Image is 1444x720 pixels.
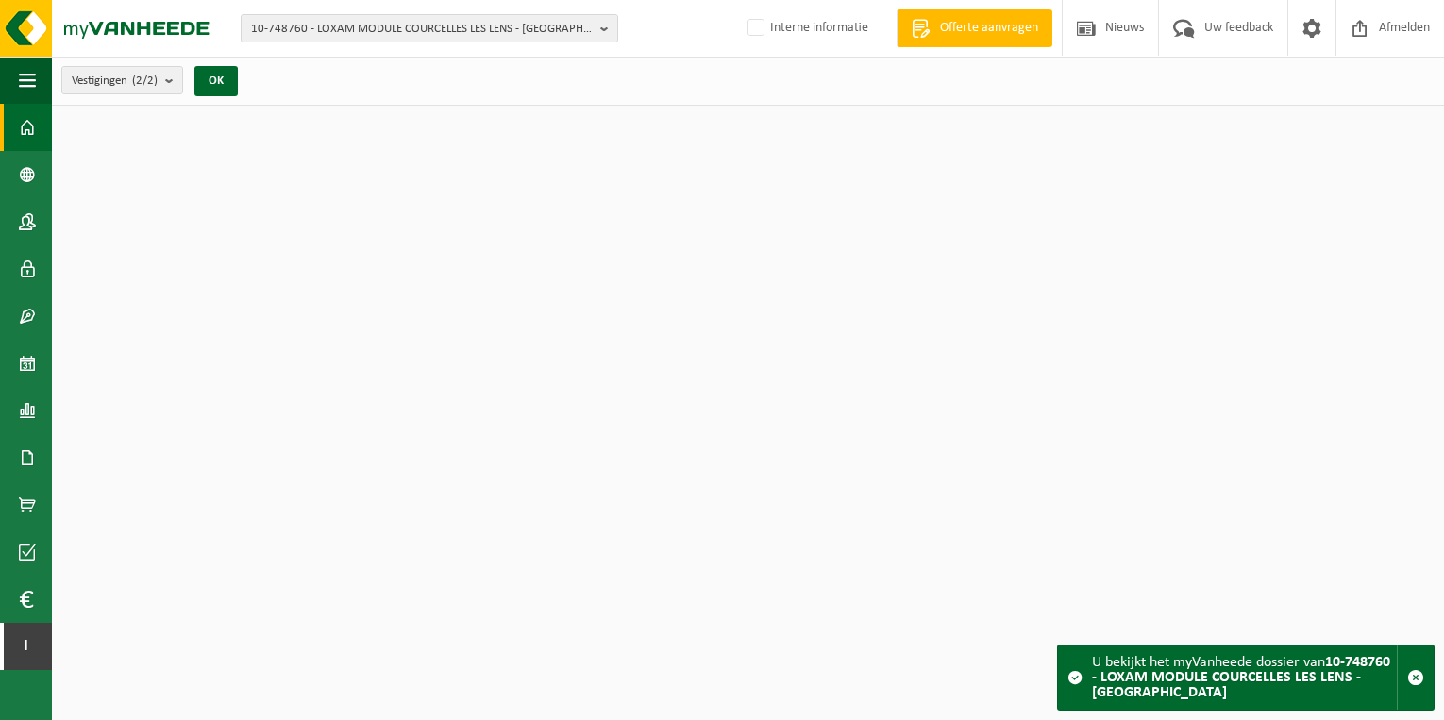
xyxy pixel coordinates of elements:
span: Vestigingen [72,67,158,95]
span: Offerte aanvragen [935,19,1043,38]
strong: 10-748760 - LOXAM MODULE COURCELLES LES LENS - [GEOGRAPHIC_DATA] [1092,655,1390,700]
span: I [19,623,33,670]
button: 10-748760 - LOXAM MODULE COURCELLES LES LENS - [GEOGRAPHIC_DATA] [241,14,618,42]
span: 10-748760 - LOXAM MODULE COURCELLES LES LENS - [GEOGRAPHIC_DATA] [251,15,593,43]
label: Interne informatie [744,14,868,42]
div: U bekijkt het myVanheede dossier van [1092,645,1397,710]
a: Offerte aanvragen [897,9,1052,47]
button: Vestigingen(2/2) [61,66,183,94]
count: (2/2) [132,75,158,87]
button: OK [194,66,238,96]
